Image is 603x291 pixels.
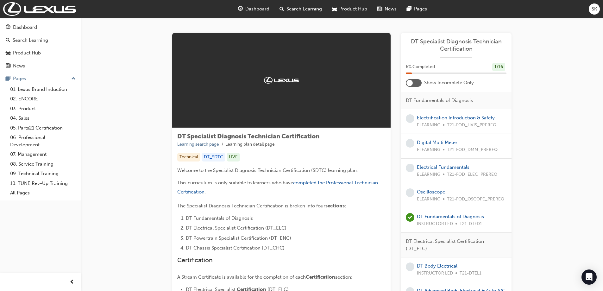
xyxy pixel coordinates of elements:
[8,85,78,94] a: 01. Lexus Brand Induction
[406,38,506,52] span: DT Specialist Diagnosis Technician Certification
[177,153,200,161] div: Technical
[177,180,293,186] span: This curriculum is only suitable to learners who have
[202,153,225,161] div: DT_SDTC
[345,203,346,209] span: :
[417,146,440,154] span: ELEARNING
[204,189,206,195] span: .
[8,123,78,133] a: 05. Parts21 Certification
[417,196,440,203] span: ELEARNING
[8,179,78,188] a: 10. TUNE Rev-Up Training
[13,37,48,44] div: Search Learning
[3,2,76,16] img: Trak
[406,63,435,71] span: 6 % Completed
[417,140,457,145] a: Digital Multi Meter
[225,141,275,148] li: Learning plan detail page
[406,263,414,271] span: learningRecordVerb_NONE-icon
[417,263,457,269] a: DT Body Electrical
[460,220,482,228] span: T21-DTFD1
[264,77,299,83] img: Trak
[286,5,322,13] span: Search Learning
[417,115,495,121] a: Electrification Introduction & Safety
[177,142,219,147] a: Learning search page
[335,274,352,280] span: section:
[70,278,74,286] span: prev-icon
[581,269,597,285] div: Open Intercom Messenger
[325,203,345,209] span: sections
[13,75,26,82] div: Pages
[417,171,440,178] span: ELEARNING
[186,245,285,251] span: DT Chassis Specialist Certification (DT_CHC)
[492,63,505,71] div: 1 / 16
[6,25,10,30] span: guage-icon
[8,104,78,114] a: 03. Product
[339,5,367,13] span: Product Hub
[3,73,78,85] button: Pages
[460,270,481,277] span: T21-DTEL1
[6,50,10,56] span: car-icon
[3,35,78,46] a: Search Learning
[406,164,414,172] span: learningRecordVerb_NONE-icon
[186,235,291,241] span: DT Powertrain Specialist Certification (DT_ENC)
[13,62,25,70] div: News
[3,60,78,72] a: News
[407,5,411,13] span: pages-icon
[447,171,497,178] span: T21-FOD_ELEC_PREREQ
[71,75,76,83] span: up-icon
[6,38,10,43] span: search-icon
[274,3,327,16] a: search-iconSearch Learning
[13,24,37,31] div: Dashboard
[414,5,427,13] span: Pages
[8,188,78,198] a: All Pages
[8,149,78,159] a: 07. Management
[8,94,78,104] a: 02. ENCORE
[592,5,597,13] span: SK
[327,3,372,16] a: car-iconProduct Hub
[280,5,284,13] span: search-icon
[177,133,319,140] span: DT Specialist Diagnosis Technician Certification
[238,5,243,13] span: guage-icon
[406,114,414,123] span: learningRecordVerb_NONE-icon
[3,47,78,59] a: Product Hub
[306,274,335,280] span: Certification
[13,49,41,57] div: Product Hub
[6,63,10,69] span: news-icon
[406,97,473,104] span: DT Fundamentals of Diagnosis
[417,220,453,228] span: INSTRUCTOR LED
[406,238,501,252] span: DT Electrical Specialist Certification (DT_ELC)
[385,5,397,13] span: News
[417,214,484,219] a: DT Fundamentals of Diagnosis
[447,122,496,129] span: T21-FOD_HVIS_PREREQ
[406,139,414,148] span: learningRecordVerb_NONE-icon
[377,5,382,13] span: news-icon
[402,3,432,16] a: pages-iconPages
[8,169,78,179] a: 09. Technical Training
[233,3,274,16] a: guage-iconDashboard
[177,256,213,264] span: Certification
[245,5,269,13] span: Dashboard
[447,196,504,203] span: T21-FOD_OSCOPE_PREREQ
[417,164,469,170] a: Electrical Fundamentals
[3,22,78,33] a: Dashboard
[332,5,337,13] span: car-icon
[186,225,286,231] span: DT Electrical Specialist Certification (DT_ELC)
[227,153,240,161] div: LIVE
[447,146,498,154] span: T21-FOD_DMM_PREREQ
[177,203,325,209] span: The Specialist Diagnosis Technician Certification is broken into four
[417,189,445,195] a: Oscilloscope
[177,274,306,280] span: A Stream Certificate is available for the completion of each
[6,76,10,82] span: pages-icon
[424,79,474,86] span: Show Incomplete Only
[8,159,78,169] a: 08. Service Training
[417,270,453,277] span: INSTRUCTOR LED
[186,215,253,221] span: DT Fundamentals of Diagnosis
[417,122,440,129] span: ELEARNING
[8,133,78,149] a: 06. Professional Development
[406,188,414,197] span: learningRecordVerb_NONE-icon
[8,113,78,123] a: 04. Sales
[3,20,78,73] button: DashboardSearch LearningProduct HubNews
[177,180,379,195] span: completed the Professional Technician Certification
[177,168,358,173] span: Welcome to the Specialist Diagnosis Technician Certification (SDTC) learning plan.
[406,213,414,222] span: learningRecordVerb_ATTEND-icon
